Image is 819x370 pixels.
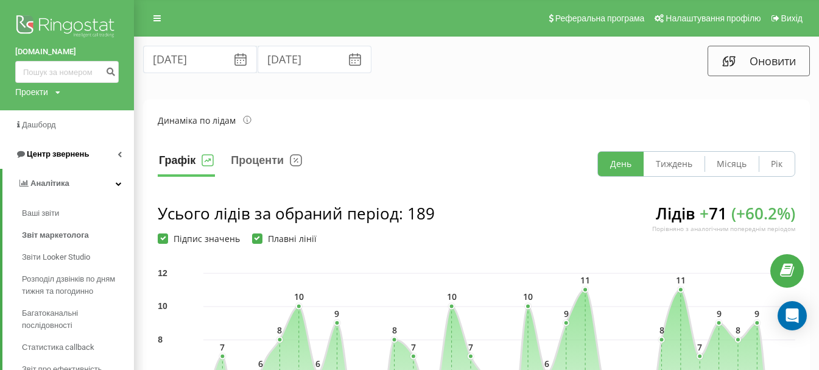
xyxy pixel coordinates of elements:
[22,341,94,354] span: Статистика callback
[22,229,89,241] span: Звіт маркетолога
[22,302,134,336] a: Багатоканальні послідовності
[22,202,134,224] a: Ваші звіти
[22,120,56,129] span: Дашборд
[652,224,795,233] div: Порівняно з аналогічним попереднім періодом
[644,152,705,176] button: Тиждень
[158,268,167,278] text: 12
[697,341,702,353] text: 7
[334,308,339,319] text: 9
[598,152,644,176] button: День
[759,152,795,176] button: Рік
[158,114,251,127] div: Динаміка по лідам
[15,46,119,58] a: [DOMAIN_NAME]
[22,251,90,263] span: Звіти Looker Studio
[15,86,48,98] div: Проекти
[15,12,119,43] img: Ringostat logo
[22,207,59,219] span: Ваші звіти
[15,61,119,83] input: Пошук за номером
[544,358,549,369] text: 6
[555,13,645,23] span: Реферальна програма
[731,202,795,224] span: ( + 60.2 %)
[220,341,225,353] text: 7
[22,273,128,297] span: Розподіл дзвінків по дням тижня та погодинно
[158,335,163,344] text: 8
[447,291,457,302] text: 10
[158,202,435,224] div: Усього лідів за обраний період : 189
[230,151,303,177] button: Проценти
[158,151,215,177] button: Графік
[158,301,167,311] text: 10
[708,46,810,76] button: Оновити
[564,308,569,319] text: 9
[778,301,807,330] div: Open Intercom Messenger
[158,233,240,244] label: Підпис значень
[523,291,533,302] text: 10
[22,224,134,246] a: Звіт маркетолога
[22,336,134,358] a: Статистика callback
[705,152,759,176] button: Місяць
[258,358,263,369] text: 6
[781,13,803,23] span: Вихід
[22,307,128,332] span: Багатоканальні послідовності
[736,324,740,336] text: 8
[2,169,134,198] a: Аналiтика
[22,246,134,268] a: Звіти Looker Studio
[252,233,317,244] label: Плавні лінії
[652,202,795,244] div: Лідів 71
[659,324,664,336] text: 8
[411,341,416,353] text: 7
[676,274,686,286] text: 11
[30,179,69,188] span: Аналiтика
[22,268,134,302] a: Розподіл дзвінків по дням тижня та погодинно
[700,202,709,224] span: +
[27,149,89,158] span: Центр звернень
[315,358,320,369] text: 6
[666,13,761,23] span: Налаштування профілю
